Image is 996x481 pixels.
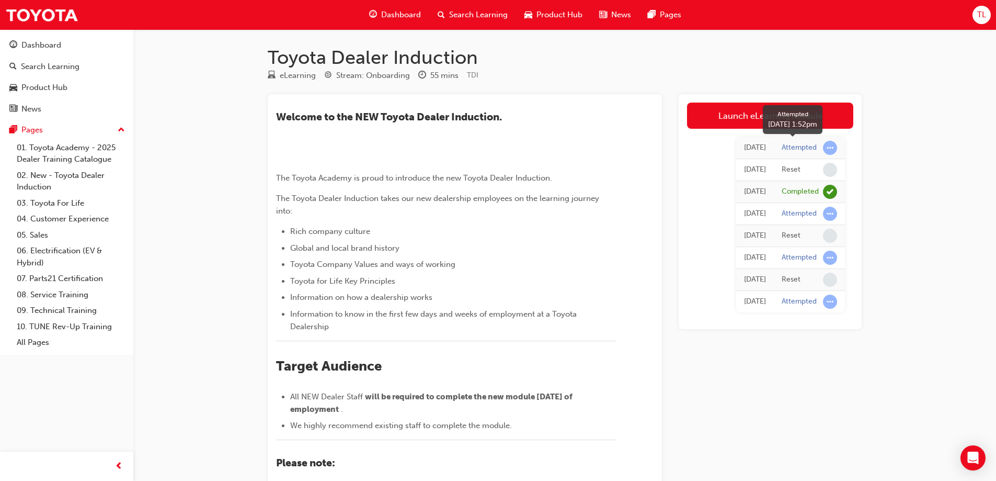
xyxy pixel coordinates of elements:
span: will be required to complete the new module [DATE] of employment [290,392,574,414]
span: learningRecordVerb_ATTEMPT-icon [823,251,837,265]
a: 01. Toyota Academy - 2025 Dealer Training Catalogue [13,140,129,167]
div: Tue Aug 12 2025 13:52:03 GMT+1000 (Australian Eastern Standard Time) [744,142,766,154]
a: search-iconSearch Learning [429,4,516,26]
div: [DATE] 1:52pm [768,119,817,130]
span: Product Hub [536,9,582,21]
span: news-icon [9,105,17,114]
div: Duration [418,69,459,82]
span: ​Welcome to the NEW Toyota Dealer Induction. [276,111,502,123]
span: Rich company culture [290,227,370,236]
div: Attempted [782,143,817,153]
a: 06. Electrification (EV & Hybrid) [13,243,129,271]
div: Type [268,69,316,82]
div: Attempted [768,109,817,119]
button: DashboardSearch LearningProduct HubNews [4,33,129,120]
span: search-icon [9,62,17,72]
div: Open Intercom Messenger [960,445,986,471]
a: 10. TUNE Rev-Up Training [13,319,129,335]
a: pages-iconPages [639,4,690,26]
span: prev-icon [115,460,123,473]
div: 55 mins [430,70,459,82]
span: up-icon [118,124,125,137]
span: guage-icon [369,8,377,21]
div: Wed Apr 30 2025 09:16:45 GMT+1000 (Australian Eastern Standard Time) [744,252,766,264]
span: learningRecordVerb_ATTEMPT-icon [823,295,837,309]
a: 03. Toyota For Life [13,195,129,211]
div: Search Learning [21,61,79,73]
a: 04. Customer Experience [13,211,129,227]
span: learningRecordVerb_ATTEMPT-icon [823,207,837,221]
span: car-icon [9,83,17,93]
div: Attempted [782,209,817,219]
span: clock-icon [418,71,426,81]
span: Information on how a dealership works [290,293,432,302]
div: Completed [782,187,819,197]
span: Toyota Company Values and ways of working [290,260,455,269]
a: 02. New - Toyota Dealer Induction [13,167,129,195]
span: The Toyota Dealer Induction takes our new dealership employees on the learning journey into: [276,194,601,216]
span: pages-icon [648,8,656,21]
span: pages-icon [9,126,17,135]
div: Attempted [782,253,817,263]
span: Dashboard [381,9,421,21]
a: news-iconNews [591,4,639,26]
div: Wed Apr 30 2025 16:26:21 GMT+1000 (Australian Eastern Standard Time) [744,208,766,220]
span: All NEW Dealer Staff [290,392,363,401]
a: Product Hub [4,78,129,97]
span: Please note: [276,457,335,469]
div: Stream: Onboarding [336,70,410,82]
span: . [341,405,343,414]
div: Thu May 01 2025 10:00:00 GMT+1000 (Australian Eastern Standard Time) [744,186,766,198]
div: Attempted [782,297,817,307]
span: We highly recommend existing staff to complete the module. [290,421,512,430]
span: learningRecordVerb_COMPLETE-icon [823,185,837,199]
div: Dashboard [21,39,61,51]
span: guage-icon [9,41,17,50]
div: Product Hub [21,82,67,94]
a: 07. Parts21 Certification [13,271,129,287]
span: Toyota for Life Key Principles [290,276,395,286]
div: Reset [782,165,800,175]
span: news-icon [599,8,607,21]
a: All Pages [13,334,129,351]
span: News [611,9,631,21]
span: TL [977,9,986,21]
a: car-iconProduct Hub [516,4,591,26]
a: Dashboard [4,36,129,55]
span: Global and local brand history [290,243,399,253]
img: Trak [5,3,78,27]
a: Launch eLearning module [687,103,853,129]
button: Pages [4,120,129,140]
span: Target Audience [276,358,382,374]
div: Tue Aug 12 2025 13:52:02 GMT+1000 (Australian Eastern Standard Time) [744,164,766,176]
div: Reset [782,275,800,285]
div: Wed Apr 30 2025 09:16:44 GMT+1000 (Australian Eastern Standard Time) [744,274,766,286]
span: search-icon [438,8,445,21]
span: learningRecordVerb_ATTEMPT-icon [823,141,837,155]
a: guage-iconDashboard [361,4,429,26]
span: Pages [660,9,681,21]
span: target-icon [324,71,332,81]
h1: Toyota Dealer Induction [268,46,862,69]
div: Pages [21,124,43,136]
span: Information to know in the first few days and weeks of employment at a Toyota Dealership [290,309,579,331]
a: 05. Sales [13,227,129,243]
div: Wed Apr 09 2025 12:04:09 GMT+1000 (Australian Eastern Standard Time) [744,296,766,308]
button: TL [972,6,991,24]
div: News [21,103,41,115]
span: learningResourceType_ELEARNING-icon [268,71,276,81]
span: car-icon [524,8,532,21]
div: eLearning [280,70,316,82]
span: learningRecordVerb_NONE-icon [823,273,837,287]
div: Wed Apr 30 2025 16:26:20 GMT+1000 (Australian Eastern Standard Time) [744,230,766,242]
span: learningRecordVerb_NONE-icon [823,229,837,243]
a: Search Learning [4,57,129,76]
a: 09. Technical Training [13,303,129,319]
span: learningRecordVerb_NONE-icon [823,163,837,177]
div: Reset [782,231,800,241]
span: The Toyota Academy is proud to introduce the new Toyota Dealer Induction. [276,173,552,183]
span: Learning resource code [467,71,478,80]
div: Stream [324,69,410,82]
